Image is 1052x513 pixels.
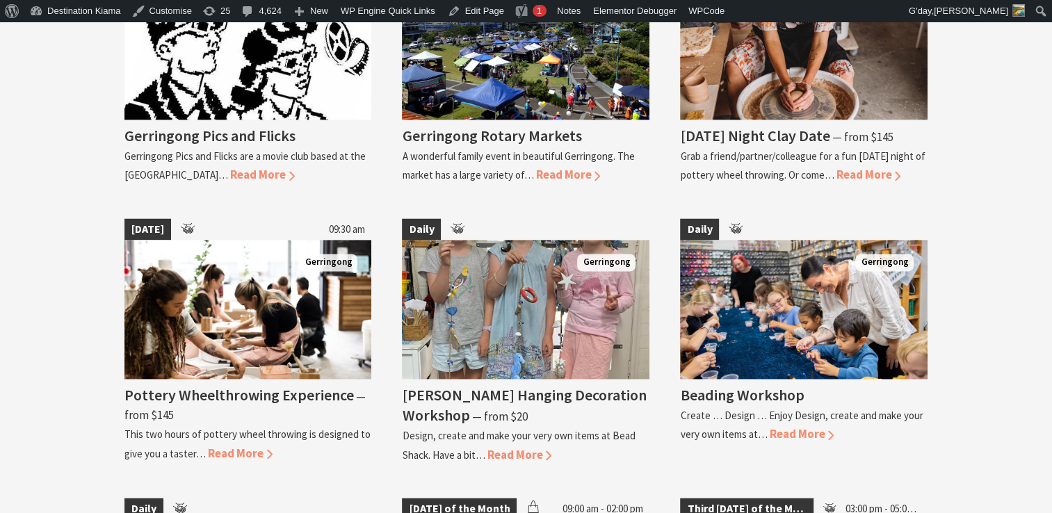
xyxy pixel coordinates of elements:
p: A wonderful family event in beautiful Gerringong. The market has a large variety of… [402,149,634,181]
h4: Gerringong Pics and Flicks [124,126,296,145]
img: Smiling happy children after their workshop class [402,240,649,379]
h4: [DATE] Night Clay Date [680,126,830,145]
span: Read More [487,447,551,462]
img: Workshops Activities Fun Things to Do in Gerringong [680,240,928,379]
p: Design, create and make your very own items at Bead Shack. Have a bit… [402,429,635,461]
h4: Beading Workshop [680,385,804,405]
span: Read More [769,426,834,441]
span: ⁠— from $145 [832,129,893,145]
span: 09:30 am [321,218,371,241]
p: Gerringong Pics and Flicks are a movie club based at the [GEOGRAPHIC_DATA]… [124,149,366,181]
span: Read More [836,167,900,182]
h4: [PERSON_NAME] Hanging Decoration Workshop [402,385,646,425]
a: Daily Workshops Activities Fun Things to Do in Gerringong Gerringong Beading Workshop Create … De... [680,218,928,464]
span: Daily [680,218,719,241]
span: [PERSON_NAME] [934,6,1008,16]
img: Picture of a group of people sitting at a pottery wheel making pots with clay a [124,240,372,379]
span: Gerringong [855,254,914,271]
a: Daily Smiling happy children after their workshop class Gerringong [PERSON_NAME] Hanging Decorati... [402,218,649,464]
h4: Gerringong Rotary Markets [402,126,581,145]
p: This two hours of pottery wheel throwing is designed to give you a taster… [124,427,371,459]
p: Grab a friend/partner/colleague for a fun [DATE] night of pottery wheel throwing. Or come… [680,149,925,181]
span: Gerringong [299,254,357,271]
span: [DATE] [124,218,171,241]
span: Read More [535,167,600,182]
p: Create … Design … Enjoy Design, create and make your very own items at… [680,409,923,441]
span: 1 [537,6,542,16]
a: [DATE] 09:30 am Picture of a group of people sitting at a pottery wheel making pots with clay a G... [124,218,372,464]
span: ⁠— from $20 [471,409,527,424]
span: Read More [208,446,273,461]
h4: Pottery Wheelthrowing Experience [124,385,354,405]
span: Read More [230,167,295,182]
span: Gerringong [577,254,636,271]
span: Daily [402,218,441,241]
